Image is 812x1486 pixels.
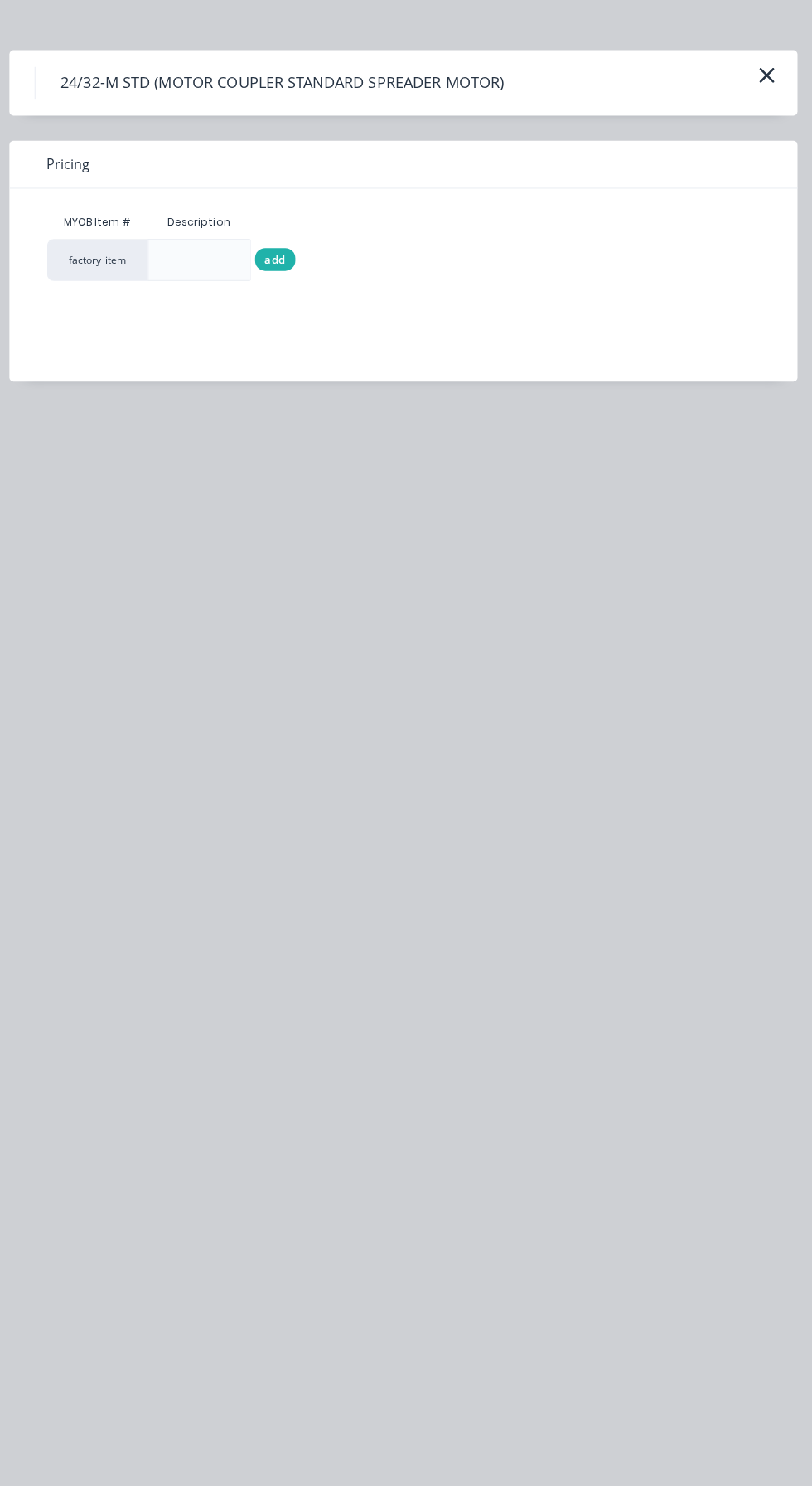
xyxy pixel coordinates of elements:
span: Pricing [53,169,96,189]
div: MYOB Item # [54,220,153,253]
span: add [269,265,289,282]
div: add [259,262,299,285]
div: Description [159,216,248,257]
div: factory_item [54,253,153,294]
h4: 24/32-M STD (MOTOR COUPLER STANDARD SPREADER MOTOR) [41,83,530,114]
